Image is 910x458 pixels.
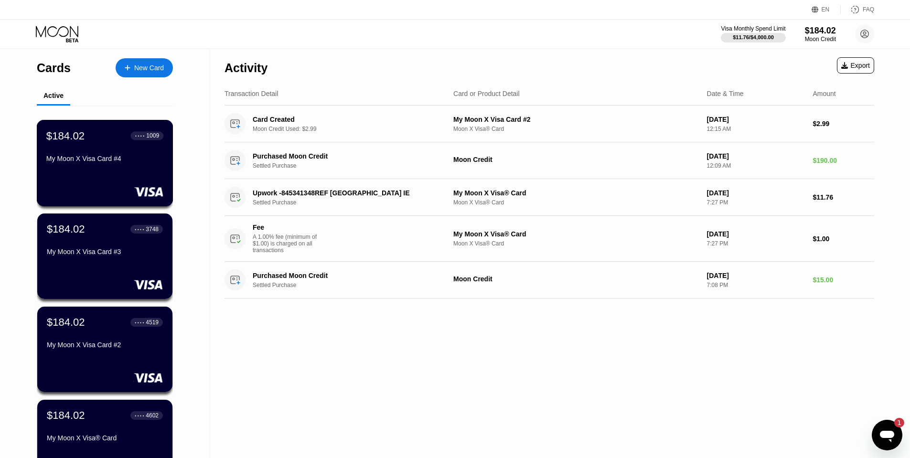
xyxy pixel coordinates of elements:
[146,226,159,233] div: 3748
[47,409,85,422] div: $184.02
[37,213,172,299] div: $184.02● ● ● ●3748My Moon X Visa Card #3
[135,321,144,324] div: ● ● ● ●
[707,240,805,247] div: 7:27 PM
[453,189,699,197] div: My Moon X Visa® Card
[453,240,699,247] div: Moon X Visa® Card
[135,414,144,417] div: ● ● ● ●
[43,92,64,99] div: Active
[225,142,874,179] div: Purchased Moon CreditSettled PurchaseMoon Credit[DATE]12:09 AM$190.00
[707,199,805,206] div: 7:27 PM
[707,90,744,97] div: Date & Time
[37,307,172,392] div: $184.02● ● ● ●4519My Moon X Visa Card #2
[37,61,71,75] div: Cards
[707,162,805,169] div: 12:09 AM
[707,272,805,279] div: [DATE]
[813,235,874,243] div: $1.00
[225,216,874,262] div: FeeA 1.00% fee (minimum of $1.00) is charged on all transactionsMy Moon X Visa® CardMoon X Visa® ...
[813,90,835,97] div: Amount
[225,179,874,216] div: Upwork -845341348REF [GEOGRAPHIC_DATA] IESettled PurchaseMy Moon X Visa® CardMoon X Visa® Card[DA...
[453,199,699,206] div: Moon X Visa® Card
[225,106,874,142] div: Card CreatedMoon Credit Used: $2.99My Moon X Visa Card #2Moon X Visa® Card[DATE]12:15 AM$2.99
[135,134,145,137] div: ● ● ● ●
[822,6,830,13] div: EN
[146,412,159,419] div: 4602
[46,155,163,162] div: My Moon X Visa Card #4
[146,132,159,139] div: 1009
[453,126,699,132] div: Moon X Visa® Card
[721,25,785,32] div: Visa Monthly Spend Limit
[707,282,805,288] div: 7:08 PM
[707,126,805,132] div: 12:15 AM
[134,64,164,72] div: New Card
[37,120,172,206] div: $184.02● ● ● ●1009My Moon X Visa Card #4
[707,152,805,160] div: [DATE]
[146,319,159,326] div: 4519
[253,126,452,132] div: Moon Credit Used: $2.99
[453,90,520,97] div: Card or Product Detail
[813,120,874,128] div: $2.99
[225,61,268,75] div: Activity
[116,58,173,77] div: New Card
[253,116,438,123] div: Card Created
[805,36,836,43] div: Moon Credit
[253,282,452,288] div: Settled Purchase
[453,116,699,123] div: My Moon X Visa Card #2
[47,223,85,235] div: $184.02
[872,420,902,450] iframe: Button to launch messaging window, 1 unread message
[253,234,324,254] div: A 1.00% fee (minimum of $1.00) is charged on all transactions
[253,152,438,160] div: Purchased Moon Credit
[813,157,874,164] div: $190.00
[733,34,774,40] div: $11.76 / $4,000.00
[47,341,163,349] div: My Moon X Visa Card #2
[253,272,438,279] div: Purchased Moon Credit
[885,418,904,427] iframe: Number of unread messages
[253,189,438,197] div: Upwork -845341348REF [GEOGRAPHIC_DATA] IE
[812,5,841,14] div: EN
[453,230,699,238] div: My Moon X Visa® Card
[863,6,874,13] div: FAQ
[805,26,836,36] div: $184.02
[253,199,452,206] div: Settled Purchase
[225,262,874,298] div: Purchased Moon CreditSettled PurchaseMoon Credit[DATE]7:08 PM$15.00
[841,62,870,69] div: Export
[135,228,144,231] div: ● ● ● ●
[841,5,874,14] div: FAQ
[47,434,163,442] div: My Moon X Visa® Card
[707,230,805,238] div: [DATE]
[707,189,805,197] div: [DATE]
[707,116,805,123] div: [DATE]
[453,156,699,163] div: Moon Credit
[453,275,699,283] div: Moon Credit
[47,316,85,329] div: $184.02
[837,57,874,74] div: Export
[253,162,452,169] div: Settled Purchase
[805,26,836,43] div: $184.02Moon Credit
[813,193,874,201] div: $11.76
[46,129,85,142] div: $184.02
[813,276,874,284] div: $15.00
[225,90,278,97] div: Transaction Detail
[253,224,320,231] div: Fee
[721,25,785,43] div: Visa Monthly Spend Limit$11.76/$4,000.00
[47,248,163,256] div: My Moon X Visa Card #3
